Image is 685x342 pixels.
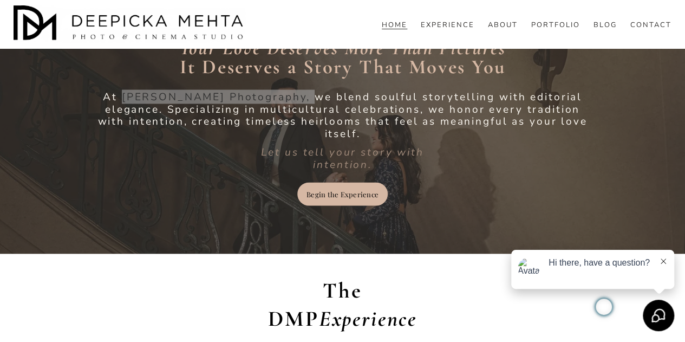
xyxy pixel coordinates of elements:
strong: The DMP [268,277,417,332]
img: Austin Wedding Photographer - Deepicka Mehta Photography &amp; Cinematography [14,5,246,43]
em: Let us tell your story with intention. [261,145,428,171]
a: ABOUT [488,20,518,30]
span: At [PERSON_NAME] Photography, we blend soulful storytelling with editorial elegance. Specializing... [98,89,592,141]
a: HOME [382,20,407,30]
a: Begin the Experience [297,182,388,205]
em: Experience [319,305,417,332]
a: CONTACT [630,20,671,30]
a: PORTFOLIO [531,20,580,30]
span: BLOG [593,21,617,30]
a: EXPERIENCE [421,20,474,30]
strong: It Deserves a Story That Moves You [180,54,506,79]
a: folder dropdown [593,20,617,30]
